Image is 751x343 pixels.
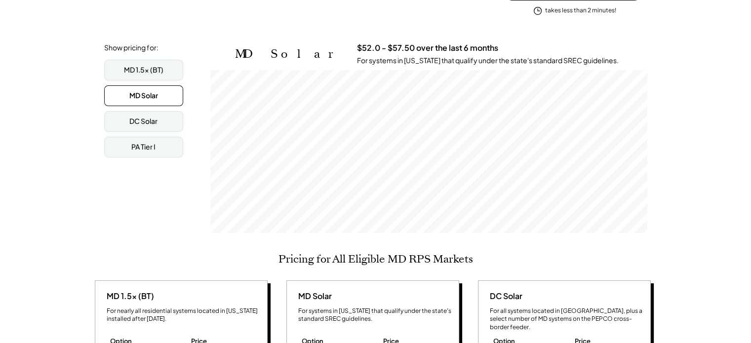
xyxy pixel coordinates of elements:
div: Show pricing for: [104,43,158,53]
div: DC Solar [129,116,158,126]
div: For systems in [US_STATE] that qualify under the state's standard SREC guidelines. [357,56,619,66]
h2: Pricing for All Eligible MD RPS Markets [278,253,473,266]
div: PA Tier I [131,142,156,152]
div: MD 1.5x (BT) [124,65,163,75]
div: For nearly all residential systems located in [US_STATE] installed after [DATE]. [107,307,260,324]
div: For systems in [US_STATE] that qualify under the state's standard SREC guidelines. [298,307,451,324]
div: MD Solar [294,291,332,302]
div: DC Solar [486,291,522,302]
h2: MD Solar [235,47,342,61]
div: MD Solar [129,91,158,101]
div: For all systems located in [GEOGRAPHIC_DATA], plus a select number of MD systems on the PEPCO cro... [490,307,643,332]
div: takes less than 2 minutes! [545,6,616,15]
div: MD 1.5x (BT) [103,291,154,302]
h3: $52.0 - $57.50 over the last 6 months [357,43,498,53]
